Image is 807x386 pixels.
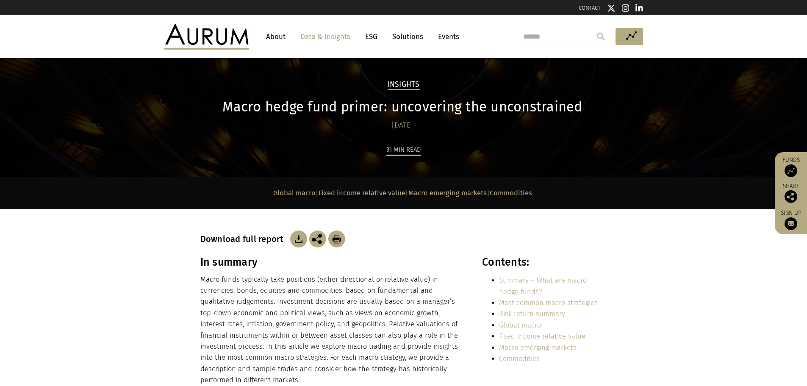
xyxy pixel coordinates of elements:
[200,119,605,131] div: [DATE]
[499,276,587,295] a: Summary – What are macro hedge funds?
[579,5,601,11] a: CONTACT
[482,256,605,269] h3: Contents:
[200,234,288,244] h3: Download full report
[499,321,541,329] a: Global macro
[328,230,345,247] img: Download Article
[779,183,803,203] div: Share
[785,217,797,230] img: Sign up to our newsletter
[779,156,803,177] a: Funds
[164,24,249,49] img: Aurum
[388,80,420,90] h2: Insights
[386,144,421,156] div: 31 min read
[273,189,532,197] strong: | | |
[200,256,464,269] h3: In summary
[785,164,797,177] img: Access Funds
[592,28,609,45] input: Submit
[408,189,487,197] a: Macro emerging markets
[361,29,382,44] a: ESG
[296,29,355,44] a: Data & Insights
[635,4,643,12] img: Linkedin icon
[319,189,405,197] a: Fixed income relative value
[622,4,630,12] img: Instagram icon
[262,29,290,44] a: About
[273,189,316,197] a: Global macro
[499,344,577,352] a: Macro emerging markets
[200,274,464,386] p: Macro funds typically take positions (either directional or relative value) in currencies, bonds,...
[499,299,598,307] a: Most common macro strategies
[490,189,532,197] a: Commodities
[785,190,797,203] img: Share this post
[779,209,803,230] a: Sign up
[499,355,540,363] a: Commodities
[499,310,565,318] a: Risk return summary
[499,332,585,340] a: Fixed income relative value
[309,230,326,247] img: Share this post
[607,4,616,12] img: Twitter icon
[290,230,307,247] img: Download Article
[388,29,427,44] a: Solutions
[434,29,459,44] a: Events
[200,99,605,115] h1: Macro hedge fund primer: uncovering the unconstrained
